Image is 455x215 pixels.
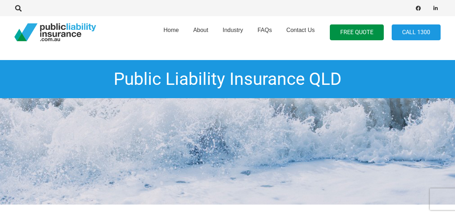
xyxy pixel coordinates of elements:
[392,24,441,41] a: Call 1300
[156,14,186,51] a: Home
[258,27,272,33] span: FAQs
[223,27,243,33] span: Industry
[193,27,208,33] span: About
[279,14,322,51] a: Contact Us
[215,14,250,51] a: Industry
[431,3,441,13] a: LinkedIn
[330,24,384,41] a: FREE QUOTE
[163,27,179,33] span: Home
[250,14,279,51] a: FAQs
[14,23,96,41] a: pli_logotransparent
[186,14,215,51] a: About
[286,27,315,33] span: Contact Us
[11,5,26,12] a: Search
[413,3,423,13] a: Facebook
